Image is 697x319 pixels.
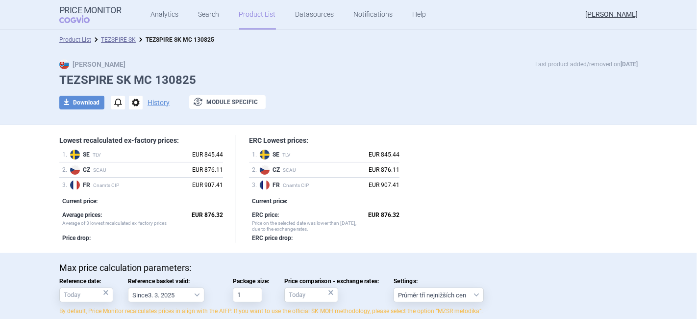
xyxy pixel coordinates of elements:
strong: Average prices: [62,212,102,218]
span: 3 . [252,180,260,190]
small: Average of 3 lowest recalculated ex-factory prices [62,220,187,232]
span: 2 . [62,165,70,175]
h1: TEZSPIRE SK MC 130825 [59,73,638,87]
span: Cnamts CIP [273,182,364,188]
span: Price comparison - exchange rates: [284,278,379,285]
input: Price comparison - exchange rates:× [284,288,338,302]
strong: Current price: [252,198,287,205]
div: EUR 907.41 [369,180,399,190]
div: EUR 876.11 [369,165,399,175]
span: 1 . [252,150,260,159]
div: EUR 845.44 [369,150,399,159]
a: Product List [59,36,91,43]
strong: Price drop: [62,235,91,241]
div: × [103,287,109,298]
strong: EUR 876.32 [368,212,399,218]
select: Settings: [394,288,484,302]
p: By default, Price Monitor recalculates prices in align with the AIFP. If you want to use the offi... [59,307,638,316]
div: EUR 845.44 [192,150,223,159]
img: Sweden [70,150,80,159]
strong: SE [83,151,92,158]
div: × [328,287,334,298]
span: TLV [273,152,364,158]
span: TLV [83,152,187,158]
li: TEZSPIRE SK MC 130825 [136,35,214,45]
img: Sweden [260,150,270,159]
span: Cnamts CIP [83,182,187,188]
button: History [148,99,170,106]
strong: TEZSPIRE SK MC 130825 [146,36,214,43]
span: Package size: [233,278,270,285]
img: SK [59,59,69,69]
strong: [PERSON_NAME] [59,60,125,68]
h1: Lowest recalculated ex-factory prices: [59,136,223,145]
li: Product List [59,35,91,45]
strong: Price Monitor [59,5,122,15]
span: Reference date: [59,278,113,285]
span: Settings: [394,278,484,285]
span: Reference basket valid: [128,278,218,285]
p: Max price calculation parameters: [59,263,638,273]
button: Module specific [189,95,266,109]
div: EUR 876.11 [192,165,223,175]
div: EUR 907.41 [192,180,223,190]
strong: CZ [273,166,282,173]
img: Czech Republic [260,165,270,175]
button: Download [59,96,104,109]
strong: Current price: [62,198,98,205]
span: COGVIO [59,15,103,23]
span: 3 . [62,180,70,190]
img: France [70,180,80,190]
span: 1 . [62,150,70,159]
p: Last product added/removed on [535,59,638,69]
strong: CZ [83,166,92,173]
strong: ERC price drop: [252,235,293,241]
a: Price MonitorCOGVIO [59,5,122,24]
img: Czech Republic [70,165,80,175]
input: Package size: [233,288,262,302]
strong: SE [273,151,281,158]
strong: EUR 876.32 [192,212,223,218]
h1: ERC Lowest prices: [249,136,399,145]
small: Price on the selected date was lower than [DATE], due to the exchange rates. [252,220,363,232]
input: Reference date:× [59,288,113,302]
select: Reference basket valid: [128,288,204,302]
strong: ERC price: [252,212,279,218]
a: TEZSPIRE SK [101,36,136,43]
span: 2 . [252,165,260,175]
li: TEZSPIRE SK [91,35,136,45]
strong: [DATE] [621,61,638,68]
span: SCAU [273,167,364,173]
strong: FR [273,182,282,188]
strong: FR [83,182,92,188]
img: France [260,180,270,190]
span: SCAU [83,167,187,173]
